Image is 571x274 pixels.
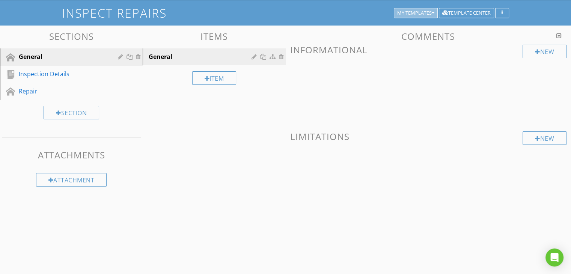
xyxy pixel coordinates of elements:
div: Inspection Details [19,69,107,78]
h1: Inspect Repairs [62,6,509,20]
div: General [19,52,107,61]
div: New [523,45,566,58]
div: General [149,52,253,61]
h3: Items [143,31,285,41]
div: My Templates [397,11,434,16]
div: Template Center [442,11,491,16]
div: Repair [19,87,107,96]
div: Section [44,106,99,119]
div: Open Intercom Messenger [545,248,563,266]
div: Item [192,71,237,85]
button: My Templates [394,8,438,18]
button: Template Center [439,8,494,18]
h3: Comments [290,31,567,41]
div: Attachment [36,173,107,187]
h3: Informational [290,45,567,55]
a: Template Center [439,9,494,16]
h3: Limitations [290,131,567,142]
div: New [523,131,566,145]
